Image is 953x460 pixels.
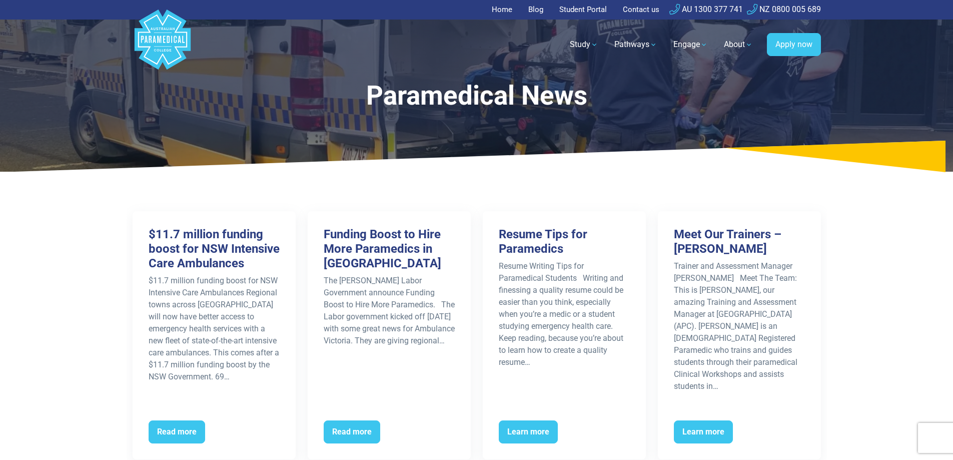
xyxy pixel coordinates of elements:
[499,420,558,443] span: Learn more
[669,5,743,14] a: AU 1300 377 741
[499,260,630,368] p: Resume Writing Tips for Paramedical Students Writing and finessing a quality resume could be easi...
[324,227,455,270] h3: Funding Boost to Hire More Paramedics in [GEOGRAPHIC_DATA]
[718,31,759,59] a: About
[219,80,735,112] h1: Paramedical News
[667,31,714,59] a: Engage
[149,275,280,383] p: $11.7 million funding boost for NSW Intensive Care Ambulances Regional towns across [GEOGRAPHIC_D...
[674,420,733,443] span: Learn more
[133,20,193,70] a: Australian Paramedical College
[658,211,821,459] a: Meet Our Trainers – [PERSON_NAME] Trainer and Assessment Manager [PERSON_NAME] Meet The Team: Thi...
[483,211,646,459] a: Resume Tips for Paramedics Resume Writing Tips for Paramedical Students Writing and finessing a q...
[608,31,663,59] a: Pathways
[133,211,296,459] a: $11.7 million funding boost for NSW Intensive Care Ambulances $11.7 million funding boost for NSW...
[564,31,604,59] a: Study
[149,420,205,443] span: Read more
[149,227,280,270] h3: $11.7 million funding boost for NSW Intensive Care Ambulances
[324,275,455,347] p: The [PERSON_NAME] Labor Government announce Funding Boost to Hire More Paramedics. The Labor gove...
[767,33,821,56] a: Apply now
[747,5,821,14] a: NZ 0800 005 689
[499,227,630,256] h3: Resume Tips for Paramedics
[324,420,380,443] span: Read more
[308,211,471,459] a: Funding Boost to Hire More Paramedics in [GEOGRAPHIC_DATA] The [PERSON_NAME] Labor Government ann...
[674,227,805,256] h3: Meet Our Trainers – [PERSON_NAME]
[674,260,805,392] p: Trainer and Assessment Manager [PERSON_NAME] Meet The Team: This is [PERSON_NAME], our amazing Tr...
